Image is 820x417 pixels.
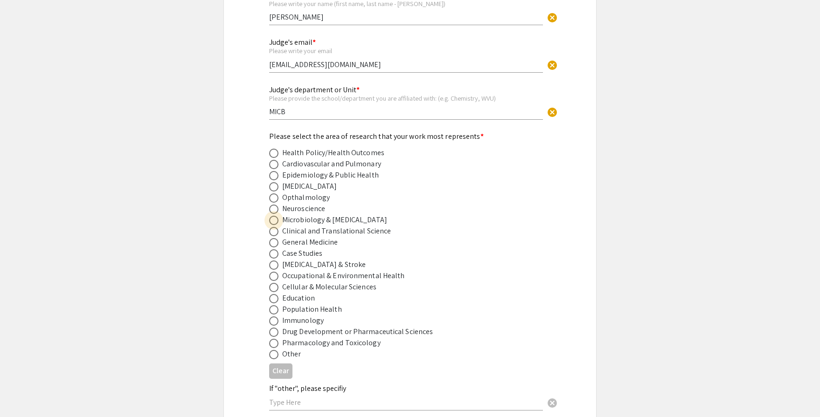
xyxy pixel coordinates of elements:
mat-label: Please select the area of research that your work most represents [269,131,484,141]
div: [MEDICAL_DATA] & Stroke [282,259,366,270]
div: Occupational & Environmental Health [282,270,405,281]
div: Health Policy/Health Outcomes [282,147,384,158]
div: Pharmacology and Toxicology [282,337,381,349]
div: Cellular & Molecular Sciences [282,281,376,293]
div: Case Studies [282,248,322,259]
div: Neuroscience [282,203,325,214]
input: Type Here [269,397,543,407]
span: cancel [547,60,558,71]
div: Immunology [282,315,324,326]
mat-label: Judge's email [269,37,316,47]
div: General Medicine [282,237,338,248]
span: cancel [547,107,558,118]
div: Epidemiology & Public Health [282,170,379,181]
button: Clear [543,103,562,121]
span: cancel [547,12,558,23]
button: Clear [543,393,562,411]
div: Clinical and Translational Science [282,226,391,237]
span: cancel [547,397,558,409]
mat-label: Judge's department or Unit [269,85,360,95]
input: Type Here [269,107,543,116]
div: Please write your email [269,47,543,55]
div: Drug Development or Pharmaceutical Sciences [282,326,433,337]
div: Microbiology & [MEDICAL_DATA] [282,214,387,226]
div: Education [282,293,315,304]
button: Clear [269,363,292,379]
mat-label: If "other", please specifiy [269,383,346,393]
div: Please provide the school/department you are affiliated with: (e.g. Chemistry, WVU) [269,94,543,103]
input: Type Here [269,12,543,22]
button: Clear [543,8,562,27]
div: Population Health [282,304,342,315]
button: Clear [543,55,562,74]
div: Cardiovascular and Pulmonary [282,158,381,170]
input: Type Here [269,60,543,69]
div: [MEDICAL_DATA] [282,181,337,192]
iframe: Chat [7,375,40,410]
div: Other [282,349,301,360]
div: Opthalmology [282,192,330,203]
